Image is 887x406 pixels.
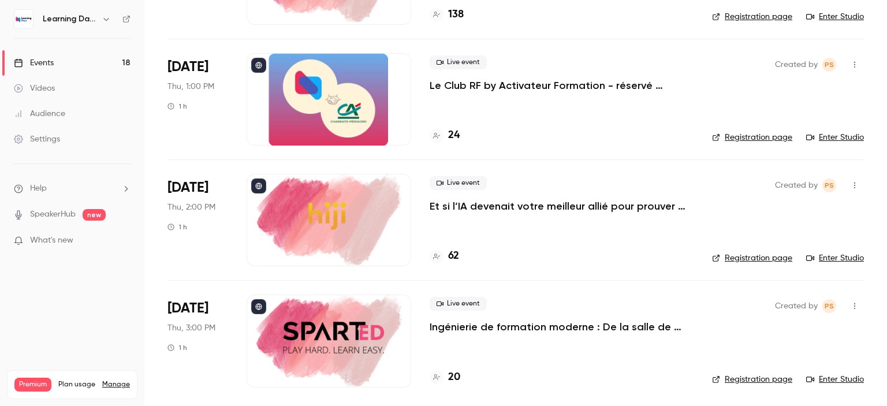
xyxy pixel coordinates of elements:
span: Premium [14,378,51,392]
h4: 62 [448,248,459,264]
span: Prad Selvarajah [822,299,836,313]
h4: 24 [448,128,460,143]
span: Prad Selvarajah [822,58,836,72]
span: Created by [775,58,818,72]
span: Live event [430,176,487,190]
div: Events [14,57,54,69]
a: 20 [430,370,460,385]
h6: Learning Days [43,13,97,25]
span: Thu, 2:00 PM [167,202,215,213]
span: Live event [430,297,487,311]
div: Domaine [59,68,89,76]
h4: 20 [448,370,460,385]
a: Registration page [712,132,792,143]
div: 1 h [167,222,187,232]
a: Et si l’IA devenait votre meilleur allié pour prouver enfin l’impact de vos formations ? [430,199,694,213]
span: [DATE] [167,178,208,197]
div: Settings [14,133,60,145]
img: logo_orange.svg [18,18,28,28]
div: 1 h [167,102,187,111]
a: Registration page [712,11,792,23]
span: Help [30,182,47,195]
a: 62 [430,248,459,264]
li: help-dropdown-opener [14,182,131,195]
h4: 138 [448,7,464,23]
span: Prad Selvarajah [822,178,836,192]
div: Oct 9 Thu, 2:00 PM (Europe/Paris) [167,174,228,266]
span: PS [825,58,834,72]
span: PS [825,299,834,313]
img: Learning Days [14,10,33,28]
a: Ingénierie de formation moderne : De la salle de classe au flux de travail, concevoir pour l’usag... [430,320,694,334]
img: website_grey.svg [18,30,28,39]
span: new [83,209,106,221]
div: Audience [14,108,65,120]
a: 138 [430,7,464,23]
span: What's new [30,234,73,247]
span: Plan usage [58,380,95,389]
span: Thu, 1:00 PM [167,81,214,92]
span: Created by [775,299,818,313]
img: tab_keywords_by_traffic_grey.svg [131,67,140,76]
a: Enter Studio [806,374,864,385]
a: Enter Studio [806,11,864,23]
a: 24 [430,128,460,143]
div: Videos [14,83,55,94]
div: 1 h [167,343,187,352]
div: v 4.0.25 [32,18,57,28]
span: [DATE] [167,299,208,318]
a: Enter Studio [806,132,864,143]
a: Registration page [712,374,792,385]
div: Oct 9 Thu, 3:00 PM (Europe/Paris) [167,295,228,387]
iframe: Noticeable Trigger [117,236,131,246]
a: Manage [102,380,130,389]
span: [DATE] [167,58,208,76]
div: Domaine: [DOMAIN_NAME] [30,30,131,39]
a: Le Club RF by Activateur Formation - réservé uniquement aux responsables formation [430,79,694,92]
span: Thu, 3:00 PM [167,322,215,334]
img: tab_domain_overview_orange.svg [47,67,56,76]
a: SpeakerHub [30,208,76,221]
span: PS [825,178,834,192]
span: Created by [775,178,818,192]
div: Mots-clés [144,68,177,76]
a: Registration page [712,252,792,264]
div: Oct 9 Thu, 1:00 PM (Europe/Paris) [167,53,228,146]
span: Live event [430,55,487,69]
a: Enter Studio [806,252,864,264]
